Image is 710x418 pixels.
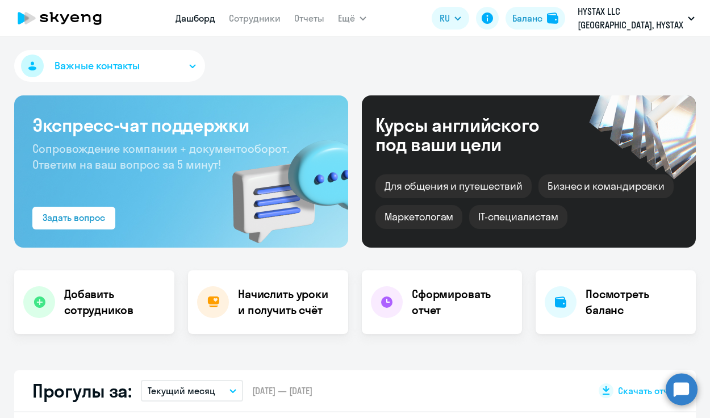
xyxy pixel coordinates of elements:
[512,11,542,25] div: Баланс
[229,12,281,24] a: Сотрудники
[375,205,462,229] div: Маркетологам
[14,50,205,82] button: Важные контакты
[469,205,567,229] div: IT-специалистам
[252,384,312,397] span: [DATE] — [DATE]
[176,12,215,24] a: Дашборд
[64,286,165,318] h4: Добавить сотрудников
[538,174,674,198] div: Бизнес и командировки
[432,7,469,30] button: RU
[32,379,132,402] h2: Прогулы за:
[32,141,289,172] span: Сопровождение компании + документооборот. Ответим на ваш вопрос за 5 минут!
[586,286,687,318] h4: Посмотреть баланс
[618,384,678,397] span: Скачать отчет
[32,207,115,229] button: Задать вопрос
[141,380,243,402] button: Текущий месяц
[506,7,565,30] button: Балансbalance
[55,58,140,73] span: Важные контакты
[572,5,700,32] button: HYSTAX LLC [GEOGRAPHIC_DATA], HYSTAX LLC
[294,12,324,24] a: Отчеты
[547,12,558,24] img: balance
[148,384,215,398] p: Текущий месяц
[375,174,532,198] div: Для общения и путешествий
[440,11,450,25] span: RU
[32,114,330,136] h3: Экспресс-чат поддержки
[412,286,513,318] h4: Сформировать отчет
[338,7,366,30] button: Ещё
[43,211,105,224] div: Задать вопрос
[338,11,355,25] span: Ещё
[375,115,570,154] div: Курсы английского под ваши цели
[216,120,348,248] img: bg-img
[578,5,683,32] p: HYSTAX LLC [GEOGRAPHIC_DATA], HYSTAX LLC
[238,286,337,318] h4: Начислить уроки и получить счёт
